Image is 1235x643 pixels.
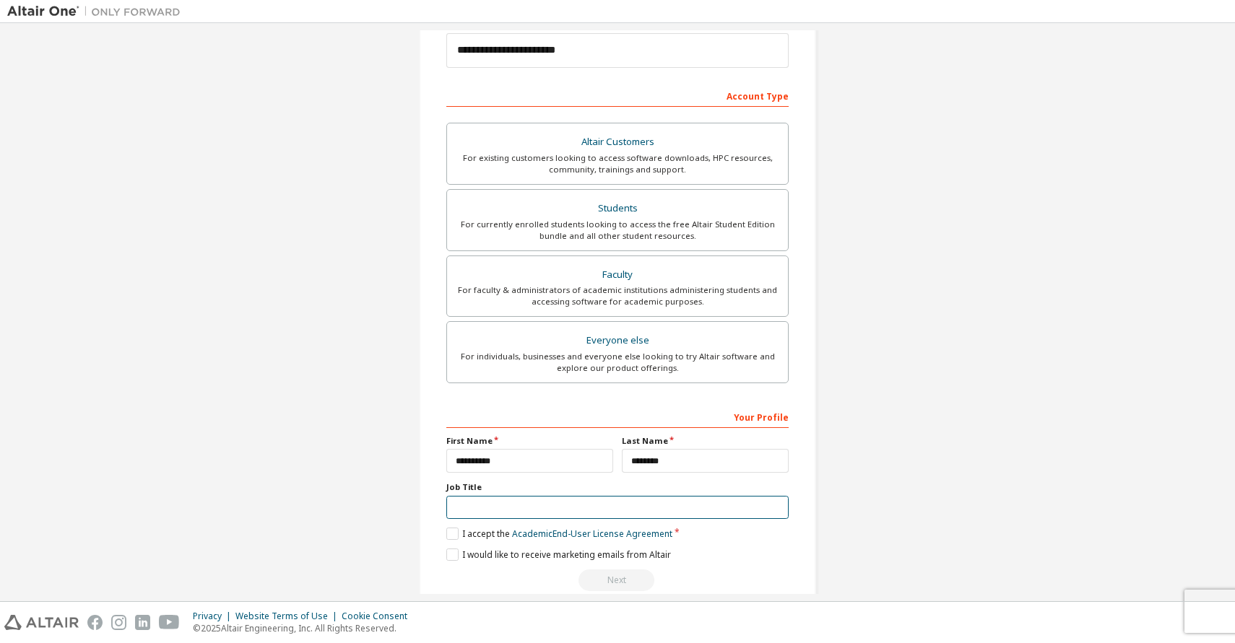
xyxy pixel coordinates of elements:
img: altair_logo.svg [4,615,79,630]
div: Website Terms of Use [235,611,342,622]
p: © 2025 Altair Engineering, Inc. All Rights Reserved. [193,622,416,634]
div: Cookie Consent [342,611,416,622]
div: Privacy [193,611,235,622]
label: First Name [446,435,613,447]
a: Academic End-User License Agreement [512,528,672,540]
div: For faculty & administrators of academic institutions administering students and accessing softwa... [456,284,779,307]
img: youtube.svg [159,615,180,630]
div: For currently enrolled students looking to access the free Altair Student Edition bundle and all ... [456,219,779,242]
div: Read and acccept EULA to continue [446,569,789,591]
div: Everyone else [456,331,779,351]
img: instagram.svg [111,615,126,630]
label: Job Title [446,481,789,493]
div: For individuals, businesses and everyone else looking to try Altair software and explore our prod... [456,351,779,374]
img: facebook.svg [87,615,103,630]
img: linkedin.svg [135,615,150,630]
div: Altair Customers [456,132,779,152]
label: Last Name [622,435,789,447]
div: Your Profile [446,405,789,428]
div: Account Type [446,84,789,107]
div: For existing customers looking to access software downloads, HPC resources, community, trainings ... [456,152,779,175]
div: Faculty [456,265,779,285]
div: Students [456,198,779,219]
img: Altair One [7,4,188,19]
label: I accept the [446,528,672,540]
label: I would like to receive marketing emails from Altair [446,548,671,561]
